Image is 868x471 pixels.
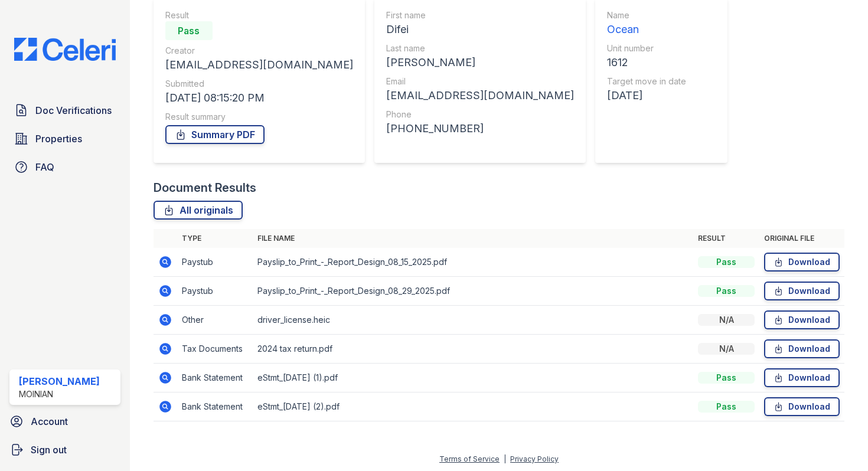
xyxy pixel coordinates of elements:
[177,248,253,277] td: Paystub
[35,160,54,174] span: FAQ
[31,443,67,457] span: Sign out
[607,9,686,38] a: Name Ocean
[386,109,574,120] div: Phone
[764,368,840,387] a: Download
[764,310,840,329] a: Download
[165,57,353,73] div: [EMAIL_ADDRESS][DOMAIN_NAME]
[177,364,253,392] td: Bank Statement
[698,256,755,268] div: Pass
[698,314,755,326] div: N/A
[607,76,686,87] div: Target move in date
[698,285,755,297] div: Pass
[253,392,693,421] td: eStmt_[DATE] (2).pdf
[19,388,100,400] div: Moinian
[607,42,686,54] div: Unit number
[253,248,693,277] td: Payslip_to_Print_-_Report_Design_08_15_2025.pdf
[5,438,125,462] a: Sign out
[9,99,120,122] a: Doc Verifications
[177,392,253,421] td: Bank Statement
[31,414,68,429] span: Account
[9,155,120,179] a: FAQ
[5,410,125,433] a: Account
[439,454,500,463] a: Terms of Service
[177,277,253,306] td: Paystub
[764,397,840,416] a: Download
[177,306,253,335] td: Other
[698,401,755,413] div: Pass
[9,127,120,151] a: Properties
[35,132,82,146] span: Properties
[386,76,574,87] div: Email
[165,9,353,21] div: Result
[386,120,574,137] div: [PHONE_NUMBER]
[5,38,125,61] img: CE_Logo_Blue-a8612792a0a2168367f1c8372b55b34899dd931a85d93a1a3d3e32e68fde9ad4.png
[165,45,353,57] div: Creator
[386,87,574,104] div: [EMAIL_ADDRESS][DOMAIN_NAME]
[177,335,253,364] td: Tax Documents
[386,54,574,71] div: [PERSON_NAME]
[165,125,265,144] a: Summary PDF
[698,343,755,355] div: N/A
[154,201,243,220] a: All originals
[253,277,693,306] td: Payslip_to_Print_-_Report_Design_08_29_2025.pdf
[504,454,506,463] div: |
[253,229,693,248] th: File name
[698,372,755,384] div: Pass
[607,21,686,38] div: Ocean
[764,339,840,358] a: Download
[607,54,686,71] div: 1612
[154,179,256,196] div: Document Results
[165,78,353,90] div: Submitted
[607,9,686,21] div: Name
[177,229,253,248] th: Type
[759,229,844,248] th: Original file
[253,306,693,335] td: driver_license.heic
[510,454,559,463] a: Privacy Policy
[253,364,693,392] td: eStmt_[DATE] (1).pdf
[35,103,112,117] span: Doc Verifications
[764,282,840,300] a: Download
[165,90,353,106] div: [DATE] 08:15:20 PM
[386,21,574,38] div: Difei
[386,42,574,54] div: Last name
[607,87,686,104] div: [DATE]
[693,229,759,248] th: Result
[253,335,693,364] td: 2024 tax return.pdf
[19,374,100,388] div: [PERSON_NAME]
[764,253,840,272] a: Download
[165,111,353,123] div: Result summary
[165,21,213,40] div: Pass
[386,9,574,21] div: First name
